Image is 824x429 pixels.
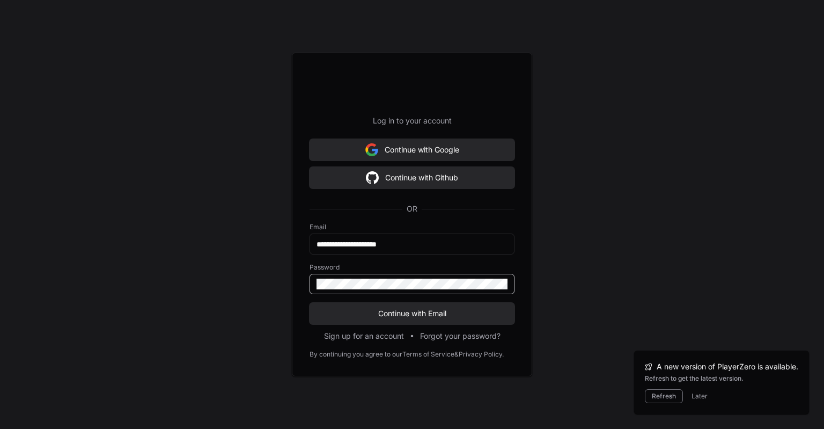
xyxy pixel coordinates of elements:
[645,374,798,383] div: Refresh to get the latest version.
[310,350,402,359] div: By continuing you agree to our
[324,331,404,341] button: Sign up for an account
[420,331,501,341] button: Forgot your password?
[366,167,379,188] img: Sign in with google
[310,167,514,188] button: Continue with Github
[310,223,514,231] label: Email
[454,350,459,359] div: &
[310,139,514,161] button: Continue with Google
[310,115,514,126] p: Log in to your account
[691,392,708,401] button: Later
[310,308,514,319] span: Continue with Email
[645,389,683,403] button: Refresh
[365,139,378,161] img: Sign in with google
[657,361,798,372] span: A new version of PlayerZero is available.
[310,303,514,324] button: Continue with Email
[402,203,422,214] span: OR
[402,350,454,359] a: Terms of Service
[310,263,514,272] label: Password
[459,350,504,359] a: Privacy Policy.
